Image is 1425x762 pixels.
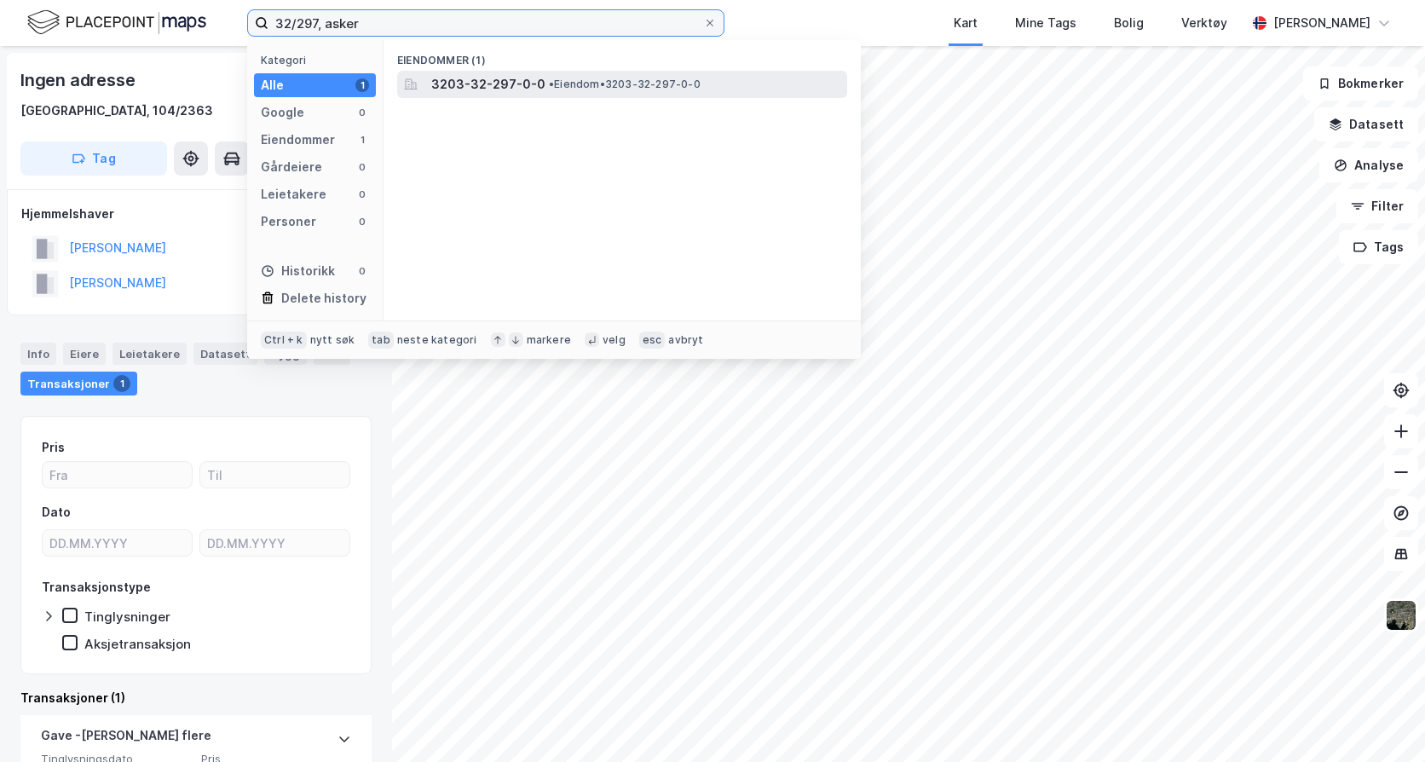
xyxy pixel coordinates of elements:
[42,437,65,458] div: Pris
[1339,230,1418,264] button: Tags
[42,502,71,522] div: Dato
[355,160,369,174] div: 0
[368,332,394,349] div: tab
[20,66,138,94] div: Ingen adresse
[63,343,106,365] div: Eiere
[384,40,861,71] div: Eiendommer (1)
[355,188,369,201] div: 0
[954,13,978,33] div: Kart
[355,133,369,147] div: 1
[1314,107,1418,141] button: Datasett
[20,372,137,395] div: Transaksjoner
[261,102,304,123] div: Google
[527,333,571,347] div: markere
[1114,13,1144,33] div: Bolig
[200,462,349,488] input: Til
[261,157,322,177] div: Gårdeiere
[355,106,369,119] div: 0
[1015,13,1076,33] div: Mine Tags
[431,74,545,95] span: 3203-32-297-0-0
[261,184,326,205] div: Leietakere
[268,10,703,36] input: Søk på adresse, matrikkel, gårdeiere, leietakere eller personer
[1273,13,1370,33] div: [PERSON_NAME]
[42,577,151,597] div: Transaksjonstype
[84,609,170,625] div: Tinglysninger
[261,54,376,66] div: Kategori
[1385,599,1417,632] img: 9k=
[668,333,703,347] div: avbryt
[355,264,369,278] div: 0
[603,333,626,347] div: velg
[1319,148,1418,182] button: Analyse
[281,288,366,309] div: Delete history
[20,141,167,176] button: Tag
[261,261,335,281] div: Historikk
[84,636,191,652] div: Aksjetransaksjon
[355,78,369,92] div: 1
[549,78,701,91] span: Eiendom • 3203-32-297-0-0
[261,130,335,150] div: Eiendommer
[310,333,355,347] div: nytt søk
[113,375,130,392] div: 1
[20,688,372,708] div: Transaksjoner (1)
[397,333,477,347] div: neste kategori
[21,204,371,224] div: Hjemmelshaver
[261,75,284,95] div: Alle
[1340,680,1425,762] div: Kontrollprogram for chat
[549,78,554,90] span: •
[41,725,211,753] div: Gave - [PERSON_NAME] flere
[193,343,257,365] div: Datasett
[1336,189,1418,223] button: Filter
[1303,66,1418,101] button: Bokmerker
[43,530,192,556] input: DD.MM.YYYY
[1340,680,1425,762] iframe: Chat Widget
[27,8,206,38] img: logo.f888ab2527a4732fd821a326f86c7f29.svg
[20,343,56,365] div: Info
[261,332,307,349] div: Ctrl + k
[20,101,213,121] div: [GEOGRAPHIC_DATA], 104/2363
[1181,13,1227,33] div: Verktøy
[261,211,316,232] div: Personer
[43,462,192,488] input: Fra
[355,215,369,228] div: 0
[200,530,349,556] input: DD.MM.YYYY
[112,343,187,365] div: Leietakere
[639,332,666,349] div: esc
